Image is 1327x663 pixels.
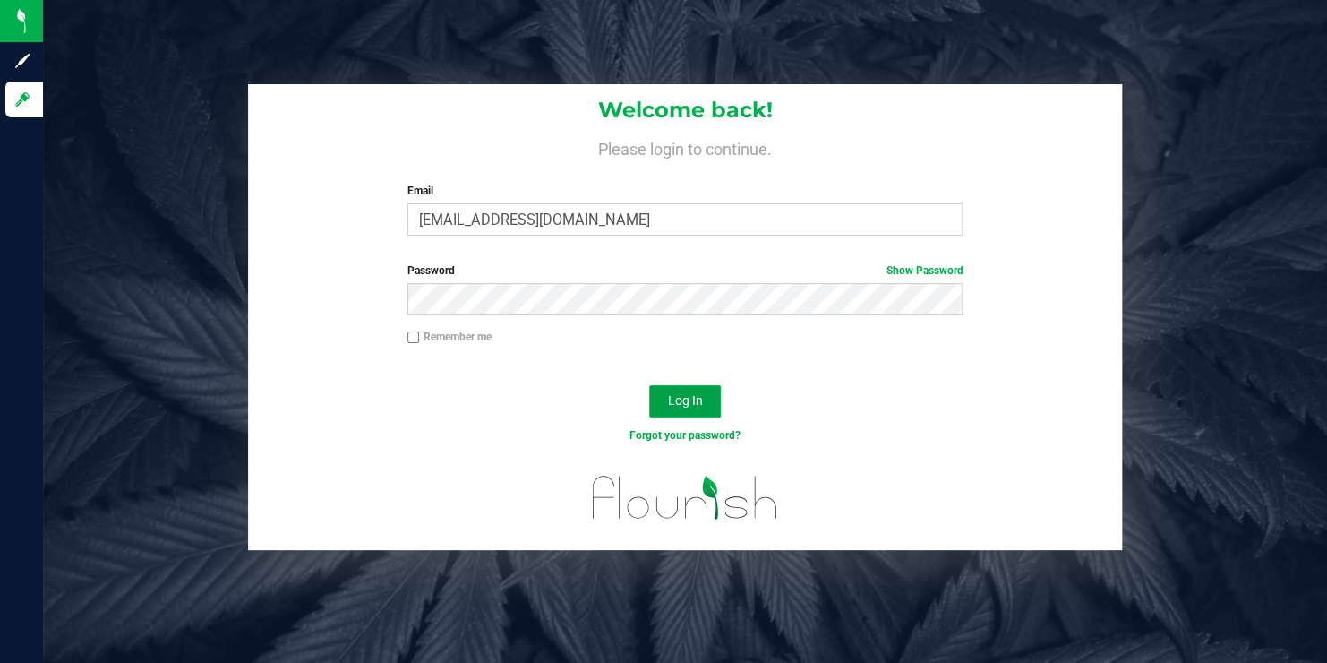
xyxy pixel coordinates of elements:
[668,393,703,408] span: Log In
[407,183,963,199] label: Email
[248,99,1122,122] h1: Welcome back!
[886,264,963,277] a: Show Password
[13,52,31,70] inline-svg: Sign up
[576,462,794,532] img: flourish_logo.svg
[13,90,31,108] inline-svg: Log in
[248,136,1122,158] h4: Please login to continue.
[407,329,492,345] label: Remember me
[407,264,455,277] span: Password
[629,429,741,442] a: Forgot your password?
[649,385,721,418] button: Log In
[407,331,420,344] input: Remember me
